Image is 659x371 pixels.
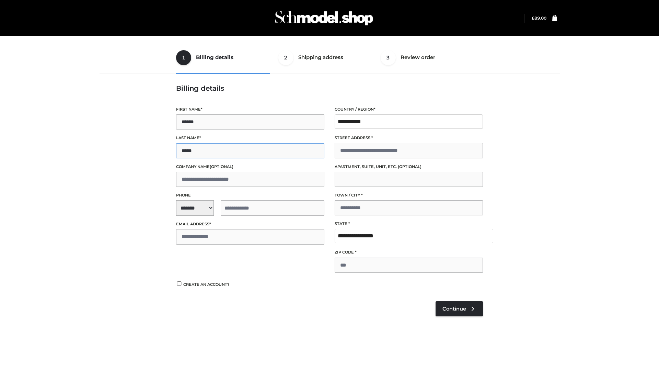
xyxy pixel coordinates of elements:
label: Phone [176,192,324,199]
h3: Billing details [176,84,483,92]
label: Country / Region [335,106,483,113]
a: £89.00 [532,15,546,21]
span: £ [532,15,534,21]
label: ZIP Code [335,249,483,256]
label: Town / City [335,192,483,199]
bdi: 89.00 [532,15,546,21]
label: Street address [335,135,483,141]
label: Company name [176,164,324,170]
span: (optional) [398,164,421,169]
label: Apartment, suite, unit, etc. [335,164,483,170]
input: Create an account? [176,281,182,286]
img: Schmodel Admin 964 [273,4,375,32]
label: Last name [176,135,324,141]
label: First name [176,106,324,113]
label: State [335,221,483,227]
label: Email address [176,221,324,227]
span: Create an account? [183,282,230,287]
span: Continue [442,306,466,312]
a: Continue [436,301,483,316]
span: (optional) [210,164,233,169]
